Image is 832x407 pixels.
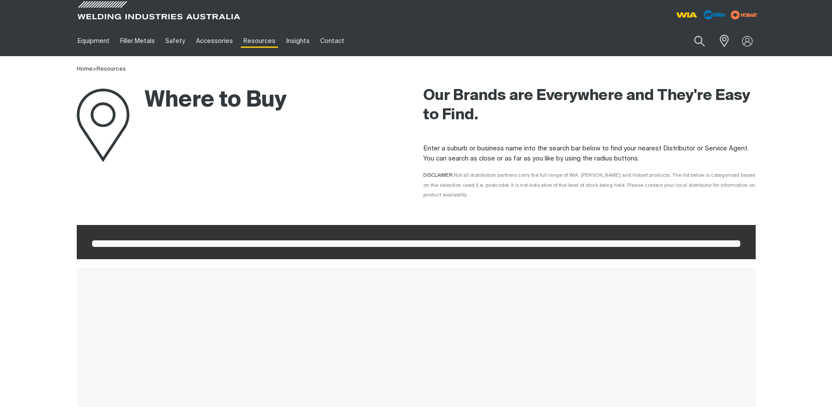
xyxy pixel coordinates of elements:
[238,26,281,56] a: Resources
[728,8,760,21] img: miller
[423,173,755,197] span: Not all distribution partners carry the full range of WIA, [PERSON_NAME] and Hobart products. The...
[93,66,96,72] span: >
[423,144,756,164] p: Enter a suburb or business name into the search bar below to find your nearest Distributor or Ser...
[77,66,93,72] a: Home
[423,86,756,125] h2: Our Brands are Everywhere and They're Easy to Find.
[77,86,287,115] h1: Where to Buy
[96,66,126,72] a: Resources
[115,26,160,56] a: Filler Metals
[685,31,714,51] button: Search products
[72,26,115,56] a: Equipment
[191,26,238,56] a: Accessories
[72,26,588,56] nav: Main
[315,26,350,56] a: Contact
[673,31,714,51] input: Product name or item number...
[160,26,190,56] a: Safety
[281,26,314,56] a: Insights
[423,173,755,197] span: DISCLAIMER:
